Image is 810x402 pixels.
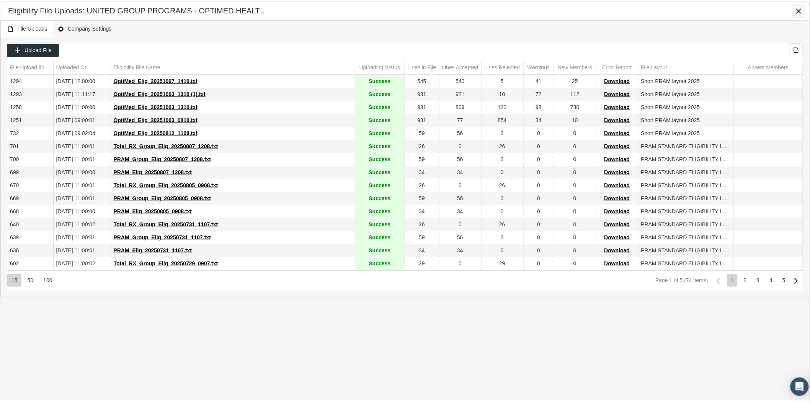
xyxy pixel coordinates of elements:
td: 0 [523,178,554,191]
td: 0 [523,256,554,269]
td: 59 [405,230,439,243]
td: Column Uploaded On [53,60,111,73]
div: Page 5 [779,273,789,285]
td: [DATE] 11:00:02 [53,256,111,269]
div: Page 3 [753,273,764,285]
span: Download [604,90,630,96]
div: Items per page: 100 [39,273,56,285]
div: Lines Rejected [485,62,520,70]
td: Short PRAM layout 2025 [638,113,734,126]
td: 10 [554,113,596,126]
span: Download [604,259,630,265]
td: Short PRAM layout 2025 [638,87,734,100]
td: 639 [7,230,53,243]
td: 669 [7,191,53,204]
td: 0 [554,256,596,269]
td: 1251 [7,113,53,126]
td: 931 [405,100,439,113]
span: File Uploads [7,23,47,32]
span: Download [604,116,630,122]
td: Column Lines Accepted [439,60,481,73]
td: 0 [554,165,596,178]
td: 545 [405,74,439,87]
div: Upload File [7,42,59,56]
div: Previous Page [712,273,725,286]
td: Column Error Report [596,60,638,73]
span: OptiMed_Elig_20251003_1310.txt [114,103,198,109]
td: 25 [554,74,596,87]
td: 0 [523,204,554,217]
td: 34 [405,165,439,178]
td: 3 [481,126,523,139]
td: Success [355,243,405,256]
td: 34 [439,204,481,217]
td: 0 [554,204,596,217]
td: [DATE] 11:00:01 [53,243,111,256]
td: 59 [405,126,439,139]
td: Short PRAM layout 2025 [638,100,734,113]
td: [DATE] 11:00:01 [53,152,111,165]
span: Download [604,194,630,200]
td: 112 [554,87,596,100]
span: Upload File [24,46,52,52]
td: PRAM STANDARD ELIGIBILITY LAYOUT_03182021 [638,191,734,204]
td: 0 [481,165,523,178]
span: Total_RX_Group_Elig_20250731_1107.txt [114,220,218,226]
td: PRAM STANDARD ELIGIBILITY LAYOUT_03182021 [638,204,734,217]
div: File Layout [641,62,667,70]
td: 29 [405,256,439,269]
td: [DATE] 11:00:00 [53,204,111,217]
td: 0 [554,217,596,230]
div: Page 2 [740,273,751,285]
td: [DATE] 11:00:01 [53,139,111,152]
td: [DATE] 11:11:17 [53,87,111,100]
td: Column Warnings [523,60,554,73]
td: [DATE] 11:00:01 [53,230,111,243]
td: 670 [7,178,53,191]
td: 0 [554,152,596,165]
td: [DATE] 11:00:00 [53,165,111,178]
td: 0 [554,243,596,256]
div: Lines Accepted [442,62,478,70]
span: Download [604,103,630,109]
td: Success [355,100,405,113]
td: 26 [481,178,523,191]
td: 0 [523,126,554,139]
td: 0 [439,217,481,230]
span: PRAM_Elig_20250731_1107.txt [114,246,192,252]
span: Download [604,246,630,252]
td: PRAM STANDARD ELIGIBILITY LAYOUT_03182021 [638,139,734,152]
td: 41 [523,74,554,87]
div: Eligibility File Name [114,62,160,70]
td: 730 [554,100,596,113]
td: 0 [554,178,596,191]
td: 0 [523,139,554,152]
div: Items per page: 15 [7,273,21,285]
td: 0 [523,191,554,204]
td: Success [355,74,405,87]
td: Column Uploading Status [355,60,405,73]
td: Success [355,126,405,139]
td: PRAM STANDARD ELIGIBILITY LAYOUT_03182021 [638,243,734,256]
div: Lines in File [408,62,436,70]
span: PRAM_Elig_20250807_1208.txt [114,168,192,174]
td: 29 [481,256,523,269]
td: 56 [439,152,481,165]
td: 0 [523,165,554,178]
td: PRAM STANDARD ELIGIBILITY LAYOUT_03182021 [638,217,734,230]
td: Column New Members [554,60,596,73]
td: 0 [554,230,596,243]
span: Download [604,181,630,187]
td: 3 [481,191,523,204]
td: 0 [554,126,596,139]
td: Success [355,165,405,178]
td: 1294 [7,74,53,87]
td: 56 [439,230,481,243]
div: Data grid [7,42,803,289]
td: 26 [405,217,439,230]
td: Column Absent Members [734,60,803,73]
td: 540 [439,74,481,87]
td: [DATE] 11:00:00 [53,100,111,113]
td: [DATE] 11:00:01 [53,191,111,204]
td: 0 [554,139,596,152]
